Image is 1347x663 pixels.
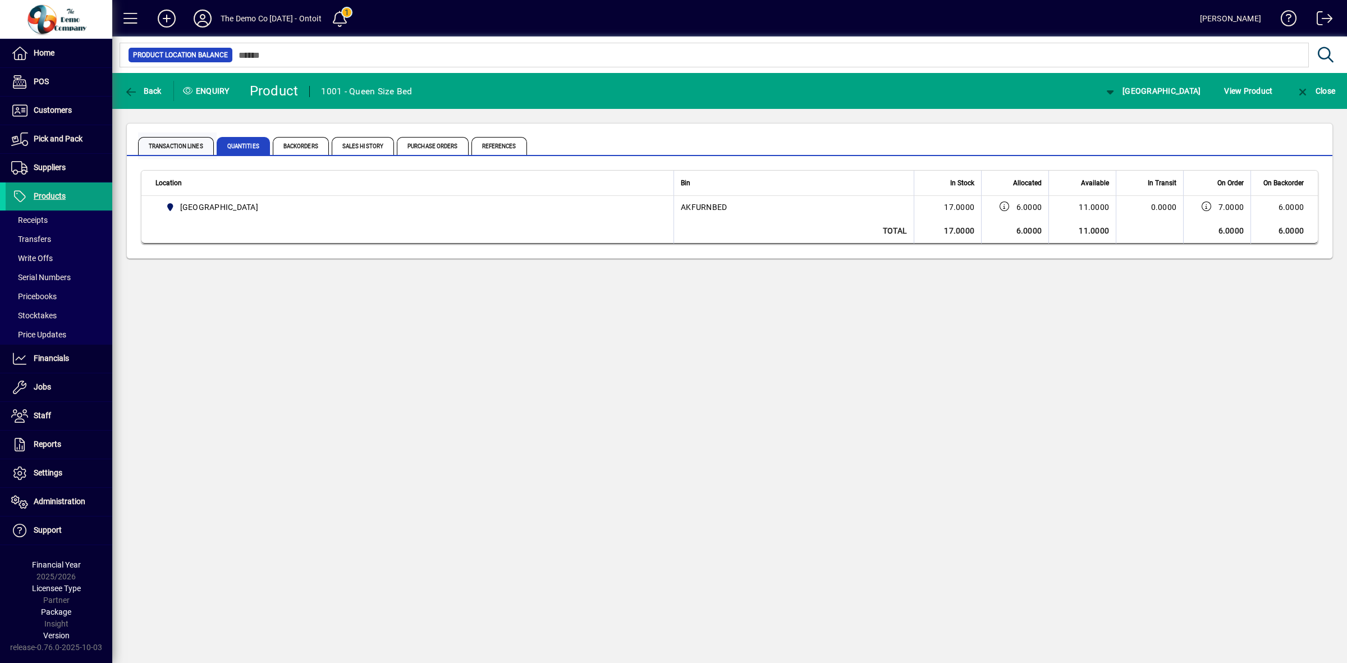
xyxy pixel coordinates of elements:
app-page-header-button: Back [112,81,174,101]
a: Reports [6,431,112,459]
td: Total [673,218,914,244]
span: Serial Numbers [11,273,71,282]
div: 1001 - Queen Size Bed [321,83,412,100]
button: Add [149,8,185,29]
span: Product Location Balance [133,49,228,61]
span: In Transit [1148,177,1176,189]
div: [PERSON_NAME] [1200,10,1261,28]
span: Support [34,525,62,534]
td: 6.0000 [1250,196,1318,218]
span: Suppliers [34,163,66,172]
span: Write Offs [11,254,53,263]
td: 6.0000 [1183,218,1250,244]
span: [GEOGRAPHIC_DATA] [1103,86,1201,95]
td: 17.0000 [914,218,981,244]
a: Write Offs [6,249,112,268]
span: Purchase Orders [397,137,469,155]
span: Receipts [11,216,48,225]
td: 11.0000 [1048,218,1116,244]
td: AKFURNBED [673,196,914,218]
span: Financial Year [32,560,81,569]
app-page-header-button: Change Location [1092,81,1213,101]
span: POS [34,77,49,86]
button: Profile [185,8,221,29]
a: Knowledge Base [1272,2,1297,39]
button: Close [1293,81,1338,101]
a: Jobs [6,373,112,401]
span: Financials [34,354,69,363]
td: 6.0000 [1250,218,1318,244]
span: Staff [34,411,51,420]
span: Version [43,631,70,640]
span: Home [34,48,54,57]
a: Pricebooks [6,287,112,306]
button: Back [121,81,164,101]
span: Package [41,607,71,616]
a: Settings [6,459,112,487]
div: Product [250,82,299,100]
span: Stocktakes [11,311,57,320]
a: Staff [6,402,112,430]
span: Bin [681,177,690,189]
a: Stocktakes [6,306,112,325]
span: Jobs [34,382,51,391]
span: 6.0000 [1016,202,1042,213]
span: Available [1081,177,1109,189]
a: Logout [1308,2,1333,39]
span: 7.0000 [1218,202,1244,213]
div: The Demo Co [DATE] - Ontoit [221,10,322,28]
span: Products [34,191,66,200]
span: Transfers [11,235,51,244]
span: Backorders [273,137,329,155]
a: Price Updates [6,325,112,344]
button: [GEOGRAPHIC_DATA] [1101,81,1204,101]
button: View Product [1221,81,1275,101]
span: Back [124,86,162,95]
span: Price Updates [11,330,66,339]
span: 0.0000 [1151,203,1177,212]
td: 11.0000 [1048,196,1116,218]
a: Receipts [6,211,112,230]
span: Licensee Type [32,584,81,593]
span: Customers [34,106,72,115]
span: On Order [1217,177,1244,189]
span: Location [155,177,182,189]
a: Customers [6,97,112,125]
span: [GEOGRAPHIC_DATA] [180,202,258,213]
span: Pricebooks [11,292,57,301]
span: Administration [34,497,85,506]
span: Close [1296,86,1335,95]
span: Settings [34,468,62,477]
a: Home [6,39,112,67]
span: Auckland [161,200,661,214]
a: Serial Numbers [6,268,112,287]
span: Allocated [1013,177,1042,189]
span: On Backorder [1263,177,1304,189]
span: Quantities [217,137,270,155]
span: Pick and Pack [34,134,83,143]
app-page-header-button: Close enquiry [1284,81,1347,101]
td: 6.0000 [981,218,1048,244]
a: Transfers [6,230,112,249]
a: Pick and Pack [6,125,112,153]
span: View Product [1224,82,1272,100]
div: Enquiry [174,82,241,100]
a: Suppliers [6,154,112,182]
span: Transaction Lines [138,137,214,155]
td: 17.0000 [914,196,981,218]
a: Administration [6,488,112,516]
span: References [471,137,527,155]
a: Financials [6,345,112,373]
span: In Stock [950,177,974,189]
span: Reports [34,440,61,449]
a: POS [6,68,112,96]
span: Sales History [332,137,394,155]
a: Support [6,516,112,545]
